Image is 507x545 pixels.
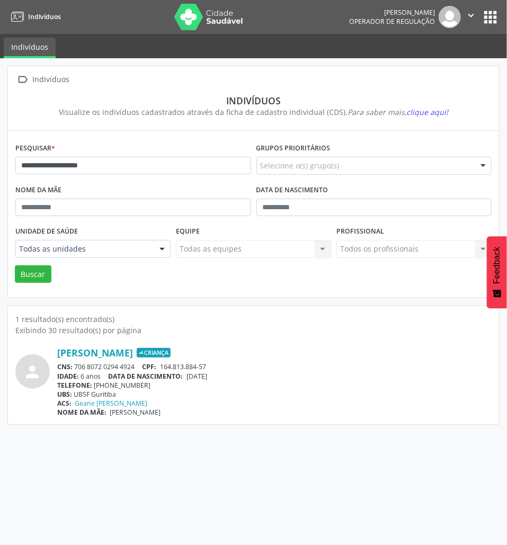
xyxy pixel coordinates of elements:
[15,224,78,240] label: Unidade de saúde
[57,362,73,371] span: CNS:
[349,17,435,26] span: Operador de regulação
[57,399,72,408] span: ACS:
[176,224,200,240] label: Equipe
[461,6,481,28] button: 
[57,347,133,359] a: [PERSON_NAME]
[57,372,79,381] span: IDADE:
[75,399,148,408] a: Geane [PERSON_NAME]
[57,372,492,381] div: 6 anos
[19,244,149,254] span: Todas as unidades
[256,182,328,199] label: Data de nascimento
[57,381,92,390] span: TELEFONE:
[487,236,507,308] button: Feedback - Mostrar pesquisa
[57,390,492,399] div: UBSF Guritiba
[439,6,461,28] img: img
[57,381,492,390] div: [PHONE_NUMBER]
[23,95,484,106] div: Indivíduos
[137,348,171,358] span: Criança
[406,107,448,117] span: clique aqui!
[15,72,31,87] i: 
[57,408,106,417] span: NOME DA MÃE:
[23,106,484,118] div: Visualize os indivíduos cadastrados através da ficha de cadastro individual (CDS).
[160,362,206,371] span: 164.813.884-57
[143,362,157,371] span: CPF:
[28,12,61,21] span: Indivíduos
[349,8,435,17] div: [PERSON_NAME]
[57,362,492,371] div: 706 8072 0294 4924
[481,8,500,26] button: apps
[256,140,331,157] label: Grupos prioritários
[348,107,448,117] i: Para saber mais,
[186,372,207,381] span: [DATE]
[260,160,340,171] span: Selecione o(s) grupo(s)
[23,362,42,381] i: person
[31,72,72,87] div: Indivíduos
[15,72,72,87] a:  Indivíduos
[15,325,492,336] div: Exibindo 30 resultado(s) por página
[15,265,51,283] button: Buscar
[15,314,492,325] div: 1 resultado(s) encontrado(s)
[15,182,61,199] label: Nome da mãe
[110,408,161,417] span: [PERSON_NAME]
[57,390,72,399] span: UBS:
[465,10,477,21] i: 
[4,38,56,58] a: Indivíduos
[109,372,183,381] span: DATA DE NASCIMENTO:
[15,140,55,157] label: Pesquisar
[7,8,61,25] a: Indivíduos
[492,247,502,284] span: Feedback
[336,224,384,240] label: Profissional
